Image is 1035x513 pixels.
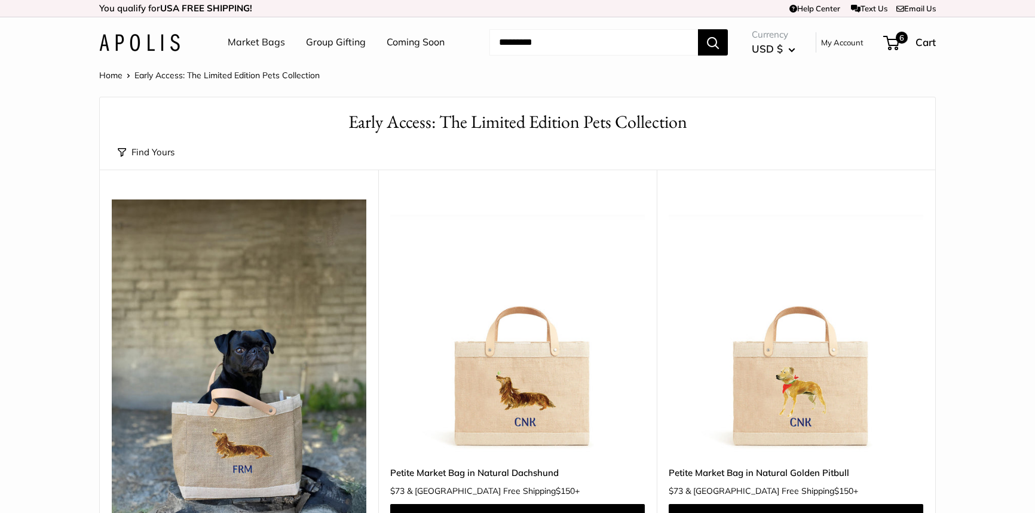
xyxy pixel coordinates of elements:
span: $150 [834,486,853,496]
strong: USA FREE SHIPPING! [160,2,252,14]
nav: Breadcrumb [99,67,320,83]
img: Petite Market Bag in Natural Golden Pitbull [669,199,923,454]
a: Market Bags [228,33,285,51]
a: My Account [821,35,863,50]
a: Coming Soon [387,33,445,51]
input: Search... [489,29,698,56]
span: $73 [390,486,405,496]
a: Text Us [851,4,887,13]
a: 6 Cart [884,33,936,52]
img: Apolis [99,34,180,51]
span: 6 [896,32,908,44]
span: & [GEOGRAPHIC_DATA] Free Shipping + [407,487,580,495]
a: Petite Market Bag in Natural Dachshund [390,466,645,480]
span: & [GEOGRAPHIC_DATA] Free Shipping + [685,487,858,495]
a: Petite Market Bag in Natural Golden PitbullPetite Market Bag in Natural Golden Pitbull [669,199,923,454]
a: Group Gifting [306,33,366,51]
a: Help Center [789,4,840,13]
span: USD $ [752,42,783,55]
a: Home [99,70,123,81]
button: USD $ [752,39,795,59]
a: Petite Market Bag in Natural Golden Pitbull [669,466,923,480]
span: Early Access: The Limited Edition Pets Collection [134,70,320,81]
span: $150 [556,486,575,496]
h1: Early Access: The Limited Edition Pets Collection [118,109,917,135]
span: Currency [752,26,795,43]
button: Search [698,29,728,56]
span: $73 [669,486,683,496]
button: Find Yours [118,144,174,161]
a: Petite Market Bag in Natural DachshundPetite Market Bag in Natural Dachshund [390,199,645,454]
span: Cart [915,36,936,48]
a: Email Us [896,4,936,13]
img: Petite Market Bag in Natural Dachshund [390,199,645,454]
